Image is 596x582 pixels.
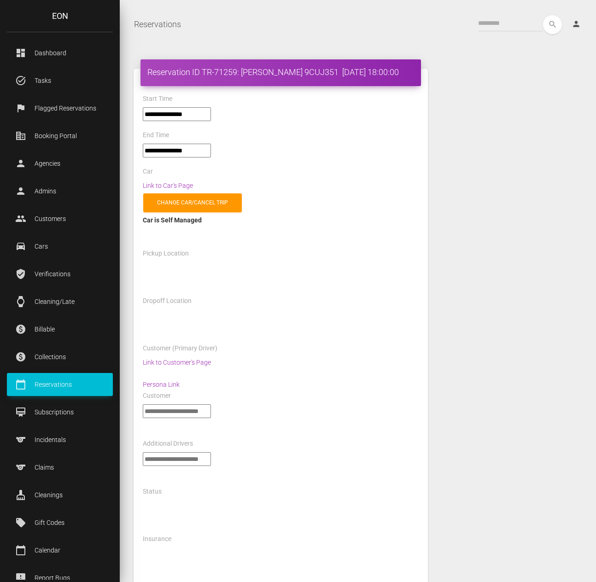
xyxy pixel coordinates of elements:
[7,428,113,451] a: sports Incidentals
[565,15,589,34] a: person
[14,405,106,419] p: Subscriptions
[14,322,106,336] p: Billable
[572,19,581,29] i: person
[14,267,106,281] p: Verifications
[147,66,414,78] h4: Reservation ID TR-71259: [PERSON_NAME] 9CUJ351 [DATE] 18:00:00
[143,94,172,104] label: Start Time
[7,235,113,258] a: drive_eta Cars
[143,297,192,306] label: Dropoff Location
[143,182,193,189] a: Link to Car's Page
[14,516,106,530] p: Gift Codes
[14,378,106,391] p: Reservations
[7,207,113,230] a: people Customers
[7,401,113,424] a: card_membership Subscriptions
[14,74,106,87] p: Tasks
[7,483,113,506] a: cleaning_services Cleanings
[143,439,193,448] label: Additional Drivers
[7,97,113,120] a: flag Flagged Reservations
[14,239,106,253] p: Cars
[14,46,106,60] p: Dashboard
[143,487,162,496] label: Status
[143,193,242,212] a: Change car/cancel trip
[134,13,181,36] a: Reservations
[14,212,106,226] p: Customers
[7,69,113,92] a: task_alt Tasks
[143,535,171,544] label: Insurance
[14,488,106,502] p: Cleanings
[7,318,113,341] a: paid Billable
[143,359,211,366] a: Link to Customer's Page
[7,41,113,64] a: dashboard Dashboard
[7,180,113,203] a: person Admins
[7,456,113,479] a: sports Claims
[14,184,106,198] p: Admins
[14,129,106,143] p: Booking Portal
[143,167,153,176] label: Car
[543,15,562,34] button: search
[7,539,113,562] a: calendar_today Calendar
[143,249,189,258] label: Pickup Location
[14,101,106,115] p: Flagged Reservations
[143,344,217,353] label: Customer (Primary Driver)
[143,215,419,226] div: Car is Self Managed
[14,460,106,474] p: Claims
[7,152,113,175] a: person Agencies
[143,381,180,388] a: Persona Link
[7,511,113,534] a: local_offer Gift Codes
[14,157,106,170] p: Agencies
[14,350,106,364] p: Collections
[14,543,106,557] p: Calendar
[143,131,169,140] label: End Time
[14,295,106,308] p: Cleaning/Late
[7,345,113,368] a: paid Collections
[143,391,171,401] label: Customer
[14,433,106,447] p: Incidentals
[7,290,113,313] a: watch Cleaning/Late
[7,124,113,147] a: corporate_fare Booking Portal
[7,373,113,396] a: calendar_today Reservations
[7,262,113,285] a: verified_user Verifications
